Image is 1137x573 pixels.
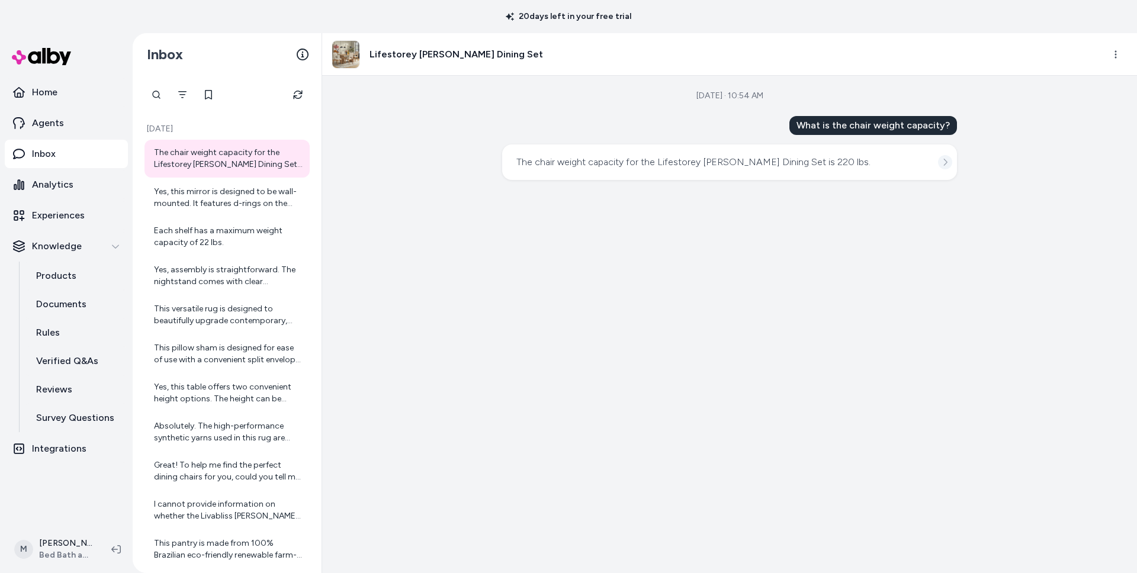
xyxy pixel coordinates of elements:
[5,170,128,199] a: Analytics
[154,420,303,444] div: Absolutely. The high-performance synthetic yarns used in this rug are engineered to maintain its ...
[36,326,60,340] p: Rules
[154,186,303,210] div: Yes, this mirror is designed to be wall-mounted. It features d-rings on the back to facilitate ea...
[144,491,310,529] a: I cannot provide information on whether the Livabliss [PERSON_NAME] Plush Abstract Area Rug is ea...
[24,347,128,375] a: Verified Q&As
[370,47,543,62] h3: Lifestorey [PERSON_NAME] Dining Set
[144,179,310,217] a: Yes, this mirror is designed to be wall-mounted. It features d-rings on the back to facilitate ea...
[32,116,64,130] p: Agents
[36,354,98,368] p: Verified Q&As
[32,208,85,223] p: Experiences
[789,116,957,135] div: What is the chair weight capacity?
[147,46,183,63] h2: Inbox
[696,90,763,102] div: [DATE] · 10:54 AM
[36,269,76,283] p: Products
[36,382,72,397] p: Reviews
[144,452,310,490] a: Great! To help me find the perfect dining chairs for you, could you tell me a bit about your pref...
[144,257,310,295] a: Yes, assembly is straightforward. The nightstand comes with clear instructions and all parts are ...
[32,147,56,161] p: Inbox
[5,434,128,463] a: Integrations
[5,232,128,260] button: Knowledge
[516,154,871,170] div: The chair weight capacity for the Lifestorey [PERSON_NAME] Dining Set is 220 lbs.
[154,381,303,405] div: Yes, this table offers two convenient height options. The height can be adjusted from 10.7 inches...
[32,178,73,192] p: Analytics
[154,147,303,170] div: The chair weight capacity for the Lifestorey [PERSON_NAME] Dining Set is 220 lbs.
[36,297,86,311] p: Documents
[499,11,638,22] p: 20 days left in your free trial
[24,375,128,404] a: Reviews
[154,225,303,249] div: Each shelf has a maximum weight capacity of 22 lbs.
[144,123,310,135] p: [DATE]
[5,109,128,137] a: Agents
[39,537,92,549] p: [PERSON_NAME]
[938,155,952,169] button: See more
[171,83,194,107] button: Filter
[5,78,128,107] a: Home
[144,413,310,451] a: Absolutely. The high-performance synthetic yarns used in this rug are engineered to maintain its ...
[154,342,303,366] div: This pillow sham is designed for ease of use with a convenient split envelope flap located on the...
[7,530,102,568] button: M[PERSON_NAME]Bed Bath and Beyond
[154,264,303,288] div: Yes, assembly is straightforward. The nightstand comes with clear instructions and all parts are ...
[144,374,310,412] a: Yes, this table offers two convenient height options. The height can be adjusted from 10.7 inches...
[5,201,128,230] a: Experiences
[32,239,82,253] p: Knowledge
[24,318,128,347] a: Rules
[332,41,359,68] img: Lifestorey-Blakely-Dining-Set.jpg
[24,404,128,432] a: Survey Questions
[154,498,303,522] div: I cannot provide information on whether the Livabliss [PERSON_NAME] Plush Abstract Area Rug is ea...
[36,411,114,425] p: Survey Questions
[24,290,128,318] a: Documents
[12,48,71,65] img: alby Logo
[14,540,33,559] span: M
[32,85,57,99] p: Home
[154,303,303,327] div: This versatile rug is designed to beautifully upgrade contemporary, farmhouse, or shabby chic int...
[24,262,128,290] a: Products
[286,83,310,107] button: Refresh
[32,442,86,456] p: Integrations
[144,296,310,334] a: This versatile rug is designed to beautifully upgrade contemporary, farmhouse, or shabby chic int...
[144,530,310,568] a: This pantry is made from 100% Brazilian eco-friendly renewable farm-grown pine wood.
[154,537,303,561] div: This pantry is made from 100% Brazilian eco-friendly renewable farm-grown pine wood.
[144,335,310,373] a: This pillow sham is designed for ease of use with a convenient split envelope flap located on the...
[144,140,310,178] a: The chair weight capacity for the Lifestorey [PERSON_NAME] Dining Set is 220 lbs.
[5,140,128,168] a: Inbox
[154,459,303,483] div: Great! To help me find the perfect dining chairs for you, could you tell me a bit about your pref...
[144,218,310,256] a: Each shelf has a maximum weight capacity of 22 lbs.
[39,549,92,561] span: Bed Bath and Beyond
